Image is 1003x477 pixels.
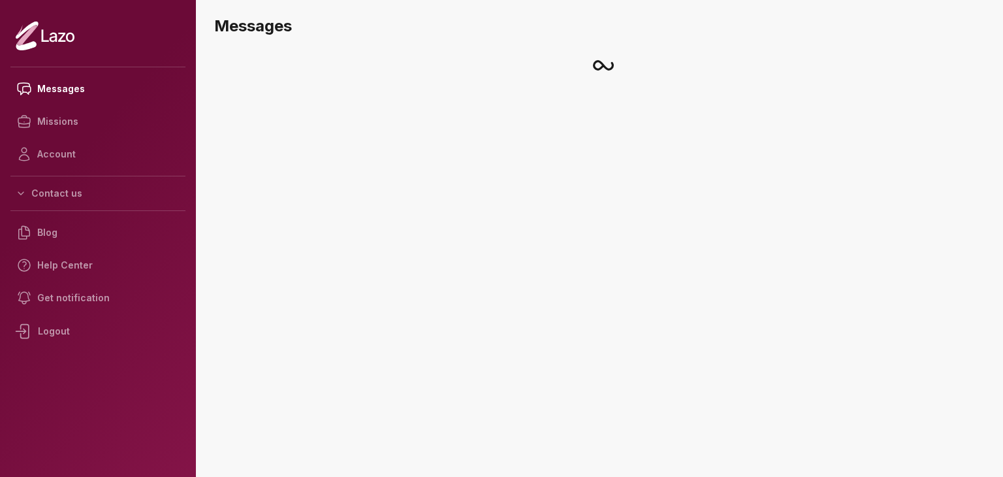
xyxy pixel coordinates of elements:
[10,249,185,282] a: Help Center
[214,16,993,37] h3: Messages
[10,282,185,314] a: Get notification
[10,105,185,138] a: Missions
[10,138,185,171] a: Account
[10,182,185,205] button: Contact us
[10,73,185,105] a: Messages
[10,314,185,348] div: Logout
[10,216,185,249] a: Blog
